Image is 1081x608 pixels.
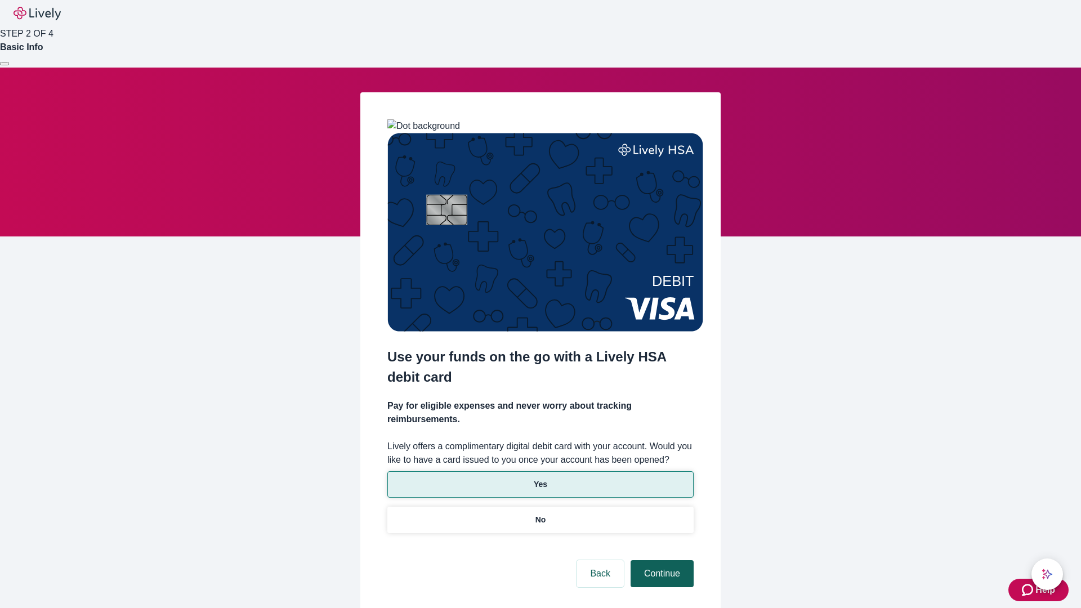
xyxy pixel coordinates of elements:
button: Zendesk support iconHelp [1008,579,1069,601]
svg: Lively AI Assistant [1042,569,1053,580]
span: Help [1035,583,1055,597]
p: No [535,514,546,526]
label: Lively offers a complimentary digital debit card with your account. Would you like to have a card... [387,440,694,467]
img: Debit card [387,133,703,332]
h2: Use your funds on the go with a Lively HSA debit card [387,347,694,387]
h4: Pay for eligible expenses and never worry about tracking reimbursements. [387,399,694,426]
svg: Zendesk support icon [1022,583,1035,597]
button: Yes [387,471,694,498]
button: Back [577,560,624,587]
p: Yes [534,479,547,490]
button: Continue [631,560,694,587]
button: chat [1031,558,1063,590]
img: Dot background [387,119,460,133]
img: Lively [14,7,61,20]
button: No [387,507,694,533]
